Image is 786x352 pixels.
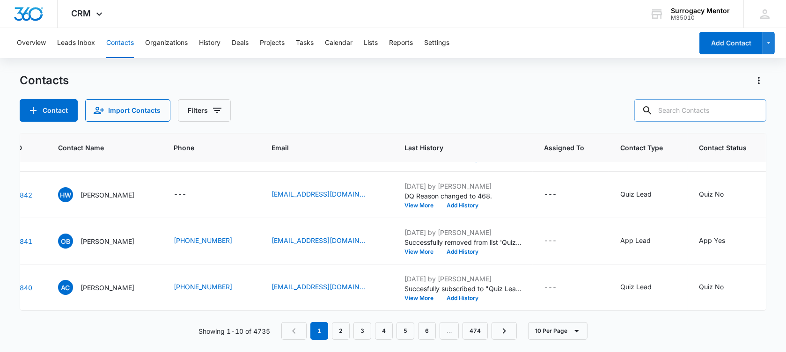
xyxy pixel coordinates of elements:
[272,189,382,200] div: Email - happinessiskey007@gmail.com - Select to Edit Field
[699,282,741,293] div: Contact Status - Quiz No - Select to Edit Field
[620,282,652,292] div: Quiz Lead
[364,28,378,58] button: Lists
[15,191,32,199] a: Navigate to contact details page for Hillary Wissart
[699,282,724,292] div: Quiz No
[404,143,508,153] span: Last History
[404,249,440,255] button: View More
[145,28,188,58] button: Organizations
[404,191,522,201] p: DQ Reason changed to 468.
[17,28,46,58] button: Overview
[699,189,724,199] div: Quiz No
[751,73,766,88] button: Actions
[404,203,440,208] button: View More
[620,143,663,153] span: Contact Type
[544,235,573,247] div: Assigned To - - Select to Edit Field
[178,99,231,122] button: Filters
[174,143,235,153] span: Phone
[15,284,32,292] a: Navigate to contact details page for Angelia Cogar
[353,322,371,340] a: Page 3
[544,189,557,200] div: ---
[260,28,285,58] button: Projects
[544,189,573,200] div: Assigned To - - Select to Edit Field
[20,73,69,88] h1: Contacts
[699,189,741,200] div: Contact Status - Quiz No - Select to Edit Field
[15,237,32,245] a: Navigate to contact details page for Ondrea Bryant
[232,28,249,58] button: Deals
[310,322,328,340] em: 1
[389,28,413,58] button: Reports
[174,189,186,200] div: ---
[72,8,91,18] span: CRM
[440,203,485,208] button: Add History
[397,322,414,340] a: Page 5
[699,143,747,153] span: Contact Status
[544,143,584,153] span: Assigned To
[620,235,668,247] div: Contact Type - App Lead - Select to Edit Field
[544,235,557,247] div: ---
[634,99,766,122] input: Search Contacts
[58,280,73,295] span: AC
[404,284,522,293] p: Succesfully subscribed to "Quiz Lead: No".
[404,181,522,191] p: [DATE] by [PERSON_NAME]
[620,189,652,199] div: Quiz Lead
[20,99,78,122] button: Add Contact
[404,274,522,284] p: [DATE] by [PERSON_NAME]
[58,234,151,249] div: Contact Name - Ondrea Bryant - Select to Edit Field
[325,28,353,58] button: Calendar
[81,236,134,246] p: [PERSON_NAME]
[424,28,449,58] button: Settings
[699,235,725,245] div: App Yes
[272,143,368,153] span: Email
[58,280,151,295] div: Contact Name - Angelia Cogar - Select to Edit Field
[404,227,522,237] p: [DATE] by [PERSON_NAME]
[57,28,95,58] button: Leads Inbox
[174,282,232,292] a: [PHONE_NUMBER]
[375,322,393,340] a: Page 4
[85,99,170,122] button: Import Contacts
[199,28,220,58] button: History
[174,235,249,247] div: Phone - +16147679487 - Select to Edit Field
[418,322,436,340] a: Page 6
[544,282,557,293] div: ---
[198,326,270,336] p: Showing 1-10 of 4735
[58,143,138,153] span: Contact Name
[281,322,517,340] nav: Pagination
[58,234,73,249] span: OB
[332,322,350,340] a: Page 2
[699,32,763,54] button: Add Contact
[272,282,365,292] a: [EMAIL_ADDRESS][DOMAIN_NAME]
[463,322,488,340] a: Page 474
[58,187,151,202] div: Contact Name - Hillary Wissart - Select to Edit Field
[440,249,485,255] button: Add History
[404,295,440,301] button: View More
[440,295,485,301] button: Add History
[106,28,134,58] button: Contacts
[620,235,651,245] div: App Lead
[272,235,382,247] div: Email - taylerbeez@gmail.com - Select to Edit Field
[699,235,742,247] div: Contact Status - App Yes - Select to Edit Field
[272,235,365,245] a: [EMAIL_ADDRESS][DOMAIN_NAME]
[272,282,382,293] div: Email - acogar1029@gmail.com - Select to Edit Field
[174,189,203,200] div: Phone - - Select to Edit Field
[174,235,232,245] a: [PHONE_NUMBER]
[58,187,73,202] span: HW
[671,7,730,15] div: account name
[81,283,134,293] p: [PERSON_NAME]
[528,322,588,340] button: 10 Per Page
[620,282,668,293] div: Contact Type - Quiz Lead - Select to Edit Field
[174,282,249,293] div: Phone - +19312633960 - Select to Edit Field
[296,28,314,58] button: Tasks
[544,282,573,293] div: Assigned To - - Select to Edit Field
[620,189,668,200] div: Contact Type - Quiz Lead - Select to Edit Field
[492,322,517,340] a: Next Page
[272,189,365,199] a: [EMAIL_ADDRESS][DOMAIN_NAME]
[404,237,522,247] p: Successfully removed from list 'Quiz: Yes (Ongoing) (recreated 7/15)'.
[671,15,730,21] div: account id
[81,190,134,200] p: [PERSON_NAME]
